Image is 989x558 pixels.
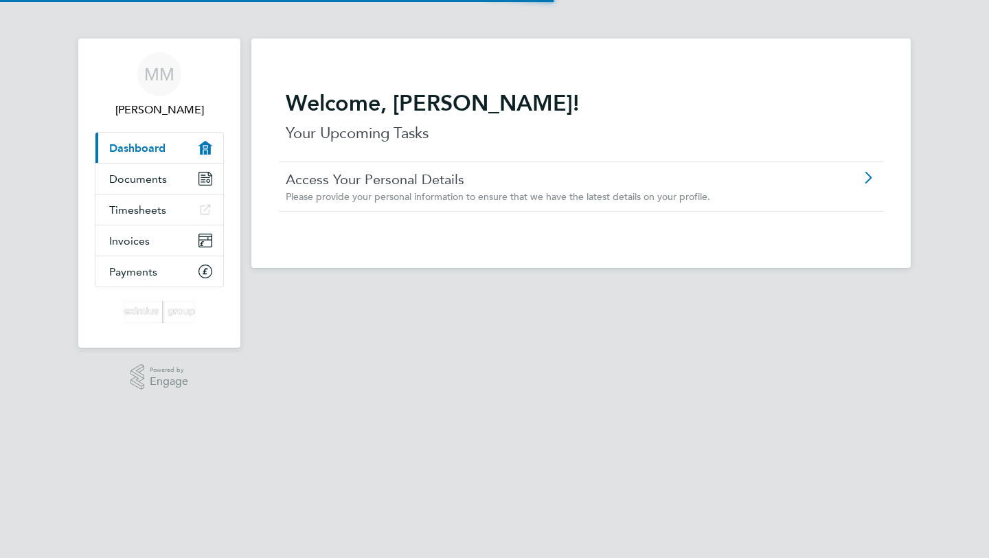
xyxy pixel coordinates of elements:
span: MM [144,65,174,83]
a: Invoices [95,225,223,256]
a: Go to home page [95,301,224,323]
a: Timesheets [95,194,223,225]
p: Your Upcoming Tasks [286,122,876,144]
a: Documents [95,164,223,194]
span: Timesheets [109,203,166,216]
span: Engage [150,376,188,388]
span: Invoices [109,234,150,247]
img: eximius-logo-retina.png [124,301,195,323]
span: Documents [109,172,167,186]
nav: Main navigation [78,38,240,348]
span: Payments [109,265,157,278]
span: Powered by [150,364,188,376]
a: Dashboard [95,133,223,163]
a: Access Your Personal Details [286,170,799,188]
h2: Welcome, [PERSON_NAME]! [286,89,876,117]
span: Mark Mclaughlin [95,102,224,118]
span: Please provide your personal information to ensure that we have the latest details on your profile. [286,190,710,203]
a: MM[PERSON_NAME] [95,52,224,118]
a: Powered byEngage [130,364,189,390]
span: Dashboard [109,142,166,155]
a: Payments [95,256,223,287]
